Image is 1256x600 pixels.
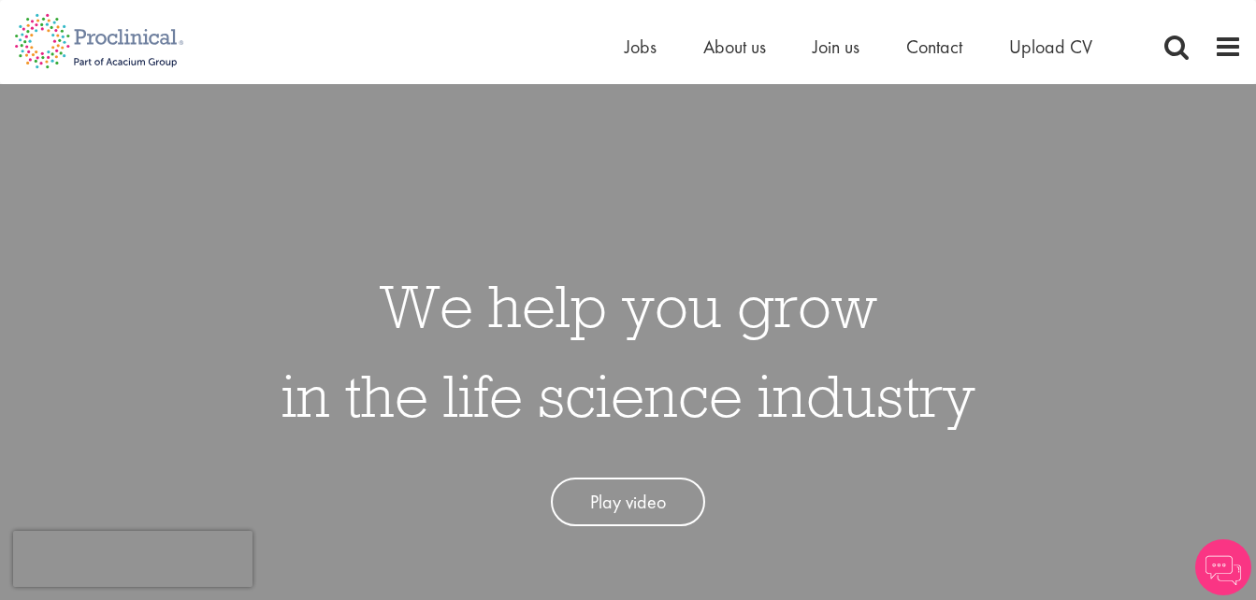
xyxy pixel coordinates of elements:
[703,35,766,59] a: About us
[551,478,705,527] a: Play video
[1195,539,1251,595] img: Chatbot
[625,35,657,59] a: Jobs
[282,261,975,440] h1: We help you grow in the life science industry
[906,35,962,59] a: Contact
[1009,35,1092,59] a: Upload CV
[813,35,859,59] a: Join us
